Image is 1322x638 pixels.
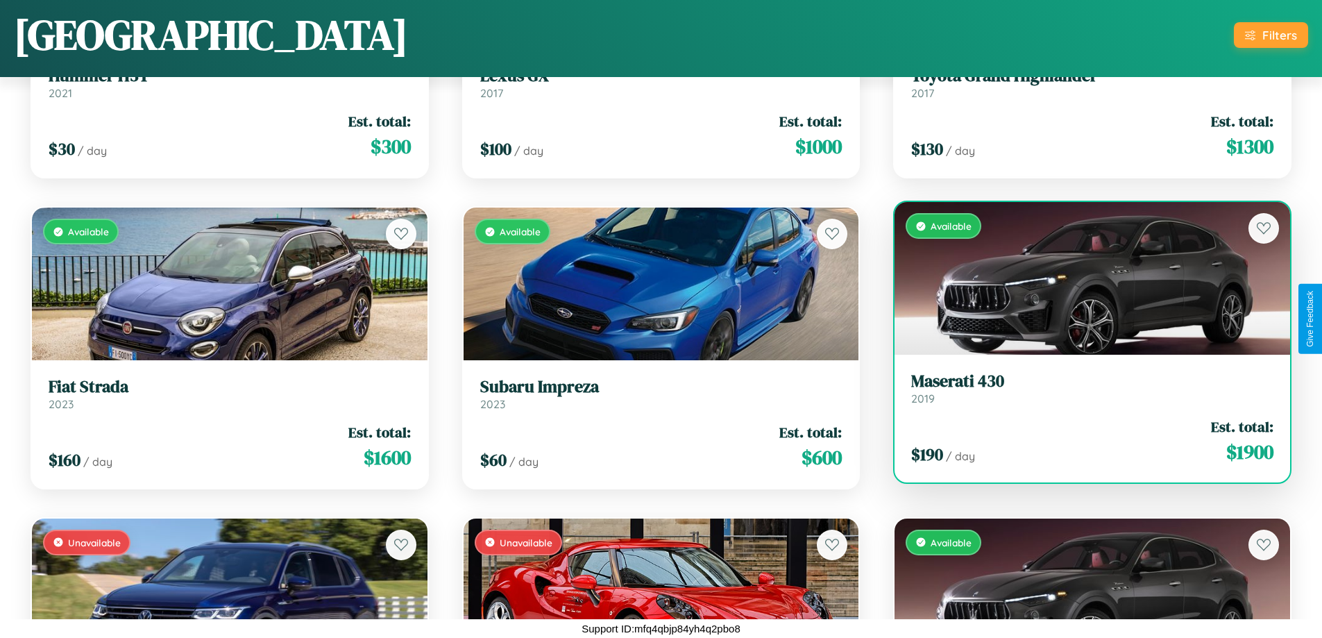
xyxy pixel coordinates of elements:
span: / day [946,449,975,463]
button: Filters [1234,22,1308,48]
span: $ 300 [371,133,411,160]
span: 2019 [911,392,935,405]
a: Fiat Strada2023 [49,377,411,411]
span: Unavailable [68,537,121,548]
span: Unavailable [500,537,552,548]
span: Available [500,226,541,237]
span: Available [931,537,972,548]
a: Hummer H3T2021 [49,66,411,100]
span: $ 30 [49,137,75,160]
span: $ 60 [480,448,507,471]
span: $ 1600 [364,444,411,471]
span: 2023 [480,397,505,411]
span: Est. total: [779,422,842,442]
span: / day [514,144,543,158]
a: Lexus GX2017 [480,66,842,100]
div: Filters [1262,28,1297,42]
a: Toyota Grand Highlander2017 [911,66,1273,100]
span: $ 190 [911,443,943,466]
span: $ 1000 [795,133,842,160]
div: Give Feedback [1305,291,1315,347]
span: $ 600 [802,444,842,471]
span: / day [509,455,539,469]
span: $ 100 [480,137,511,160]
span: $ 130 [911,137,943,160]
span: $ 1300 [1226,133,1273,160]
span: Est. total: [348,111,411,131]
span: $ 1900 [1226,438,1273,466]
span: 2021 [49,86,72,100]
span: Available [931,220,972,232]
span: Est. total: [348,422,411,442]
a: Maserati 4302019 [911,371,1273,405]
span: 2017 [480,86,503,100]
span: Est. total: [779,111,842,131]
h3: Fiat Strada [49,377,411,397]
span: Est. total: [1211,111,1273,131]
span: 2017 [911,86,934,100]
a: Subaru Impreza2023 [480,377,842,411]
span: / day [83,455,112,469]
h3: Toyota Grand Highlander [911,66,1273,86]
span: Est. total: [1211,417,1273,437]
span: / day [946,144,975,158]
h3: Maserati 430 [911,371,1273,392]
h3: Subaru Impreza [480,377,842,397]
h1: [GEOGRAPHIC_DATA] [14,6,408,63]
span: Available [68,226,109,237]
span: 2023 [49,397,74,411]
p: Support ID: mfq4qbjp84yh4q2pbo8 [582,619,740,638]
span: / day [78,144,107,158]
span: $ 160 [49,448,80,471]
